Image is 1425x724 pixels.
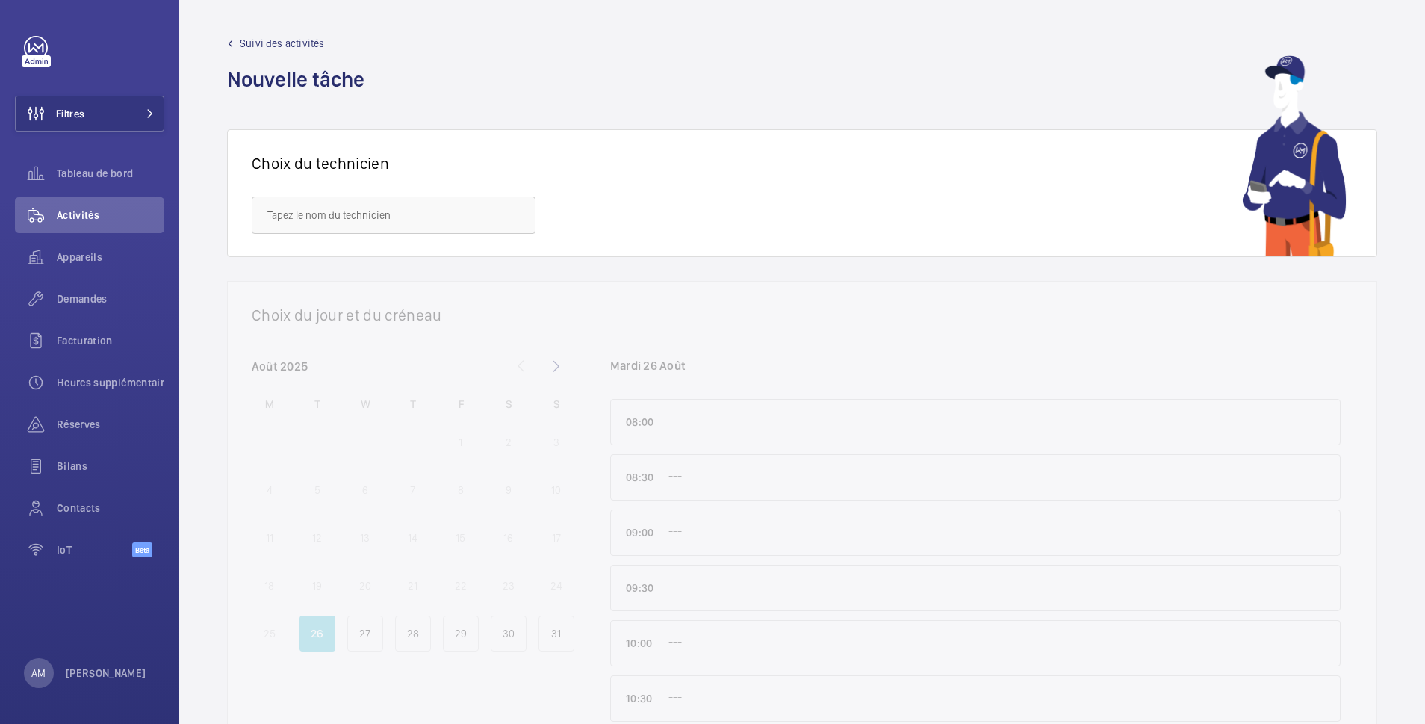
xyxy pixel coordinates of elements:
span: Heures supplémentaires [57,375,164,390]
img: mechanic using app [1242,55,1347,256]
h1: Choix du technicien [252,154,389,173]
h1: Nouvelle tâche [227,66,373,93]
span: IoT [57,542,132,557]
span: Réserves [57,417,164,432]
span: Suivi des activités [240,36,324,51]
span: Demandes [57,291,164,306]
p: AM [31,666,46,681]
span: Bilans [57,459,164,474]
input: Tapez le nom du technicien [252,197,535,234]
button: Filtres [15,96,164,132]
span: Activités [57,208,164,223]
span: Facturation [57,333,164,348]
span: Appareils [57,250,164,264]
p: [PERSON_NAME] [66,666,146,681]
span: Beta [132,542,152,557]
span: Tableau de bord [57,166,164,181]
span: Contacts [57,501,164,516]
span: Filtres [56,106,84,121]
